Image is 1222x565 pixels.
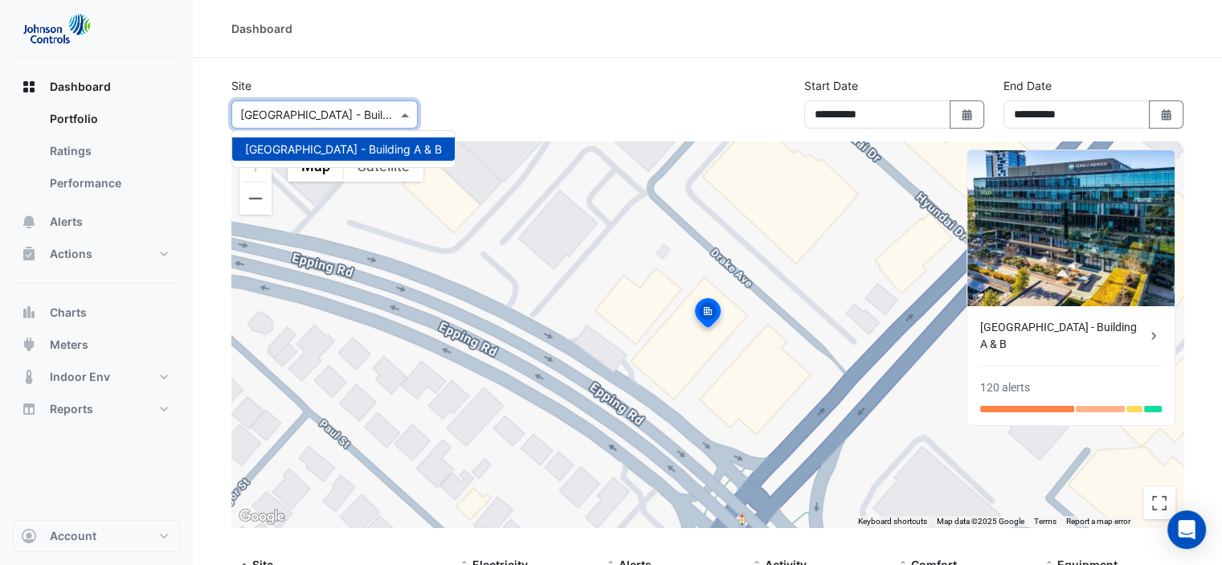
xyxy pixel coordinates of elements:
[1034,517,1056,526] a: Terms
[21,369,37,385] app-icon: Indoor Env
[21,401,37,417] app-icon: Reports
[980,319,1146,353] div: [GEOGRAPHIC_DATA] - Building A & B
[235,506,288,527] img: Google
[231,77,251,94] label: Site
[13,361,180,393] button: Indoor Env
[1159,108,1174,121] fa-icon: Select Date
[13,71,180,103] button: Dashboard
[21,337,37,353] app-icon: Meters
[231,20,292,37] div: Dashboard
[858,516,927,527] button: Keyboard shortcuts
[19,13,92,45] img: Company Logo
[690,296,725,334] img: site-pin-selected.svg
[21,79,37,95] app-icon: Dashboard
[50,246,92,262] span: Actions
[13,329,180,361] button: Meters
[13,238,180,270] button: Actions
[231,130,456,168] ng-dropdown-panel: Options list
[1066,517,1130,526] a: Report a map error
[239,182,272,215] button: Zoom out
[1003,77,1052,94] label: End Date
[50,337,88,353] span: Meters
[50,369,110,385] span: Indoor Env
[804,77,858,94] label: Start Date
[245,142,442,156] span: [GEOGRAPHIC_DATA] - Building A & B
[980,379,1030,396] div: 120 alerts
[13,393,180,425] button: Reports
[13,297,180,329] button: Charts
[937,517,1024,526] span: Map data ©2025 Google
[1143,487,1175,519] button: Toggle fullscreen view
[50,401,93,417] span: Reports
[960,108,975,121] fa-icon: Select Date
[21,305,37,321] app-icon: Charts
[21,214,37,230] app-icon: Alerts
[1167,510,1206,549] div: Open Intercom Messenger
[50,305,87,321] span: Charts
[21,246,37,262] app-icon: Actions
[37,103,180,135] a: Portfolio
[50,214,83,230] span: Alerts
[50,79,111,95] span: Dashboard
[967,150,1175,306] img: Pinnacle Office Park - Building A & B
[37,135,180,167] a: Ratings
[13,520,180,552] button: Account
[235,506,288,527] a: Open this area in Google Maps (opens a new window)
[13,103,180,206] div: Dashboard
[37,167,180,199] a: Performance
[13,206,180,238] button: Alerts
[50,528,96,544] span: Account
